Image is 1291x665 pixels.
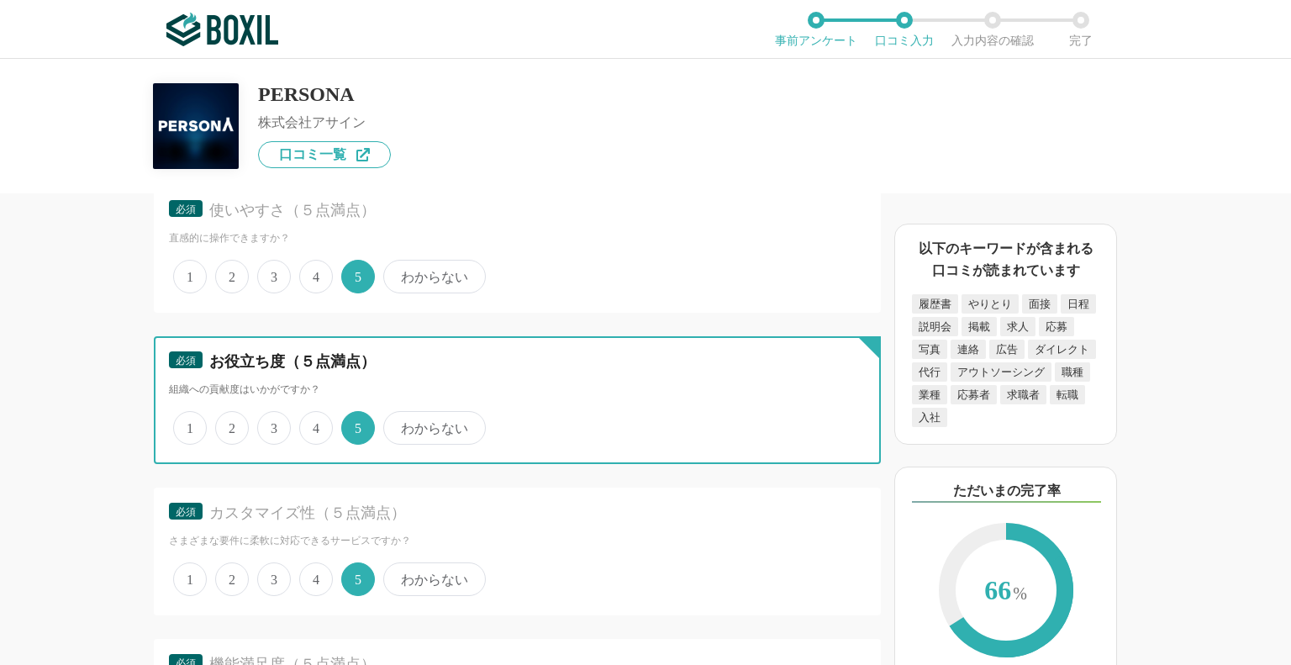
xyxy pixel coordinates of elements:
[166,13,278,46] img: ボクシルSaaS_ロゴ
[341,411,375,445] span: 5
[989,340,1025,359] div: 広告
[772,12,860,47] li: 事前アンケート
[912,294,958,314] div: 履歴書
[912,481,1101,503] div: ただいまの完了率
[1028,340,1096,359] div: ダイレクト
[912,238,1099,281] div: 以下のキーワードが含まれる口コミが読まれています
[962,317,997,336] div: 掲載
[951,362,1051,382] div: アウトソーシング
[209,503,836,524] div: カスタマイズ性（５点満点）
[173,260,207,293] span: 1
[299,562,333,596] span: 4
[912,408,947,427] div: 入社
[258,84,391,104] div: PERSONA
[169,383,866,397] div: 組織への貢献度はいかがですか？
[1055,362,1090,382] div: 職種
[215,562,249,596] span: 2
[169,534,866,548] div: さまざまな要件に柔軟に対応できるサービスですか？
[341,260,375,293] span: 5
[173,411,207,445] span: 1
[383,411,486,445] span: わからない
[1000,385,1046,404] div: 求職者
[209,351,836,372] div: お役立ち度（５点満点）
[258,116,391,129] div: 株式会社アサイン
[948,12,1036,47] li: 入力内容の確認
[912,385,947,404] div: 業種
[341,562,375,596] span: 5
[1036,12,1125,47] li: 完了
[951,340,986,359] div: 連絡
[912,317,958,336] div: 説明会
[1013,584,1027,603] span: %
[257,260,291,293] span: 3
[258,141,391,168] a: 口コミ一覧
[956,540,1057,644] span: 66
[176,355,196,367] span: 必須
[1022,294,1057,314] div: 面接
[257,411,291,445] span: 3
[173,562,207,596] span: 1
[912,362,947,382] div: 代行
[1039,317,1074,336] div: 応募
[209,200,836,221] div: 使いやすさ（５点満点）
[1000,317,1035,336] div: 求人
[279,148,346,161] span: 口コミ一覧
[215,260,249,293] span: 2
[962,294,1019,314] div: やりとり
[912,340,947,359] div: 写真
[176,203,196,215] span: 必須
[299,411,333,445] span: 4
[176,506,196,518] span: 必須
[169,231,866,245] div: 直感的に操作できますか？
[257,562,291,596] span: 3
[383,562,486,596] span: わからない
[1061,294,1096,314] div: 日程
[299,260,333,293] span: 4
[951,385,997,404] div: 応募者
[383,260,486,293] span: わからない
[215,411,249,445] span: 2
[860,12,948,47] li: 口コミ入力
[1050,385,1085,404] div: 転職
